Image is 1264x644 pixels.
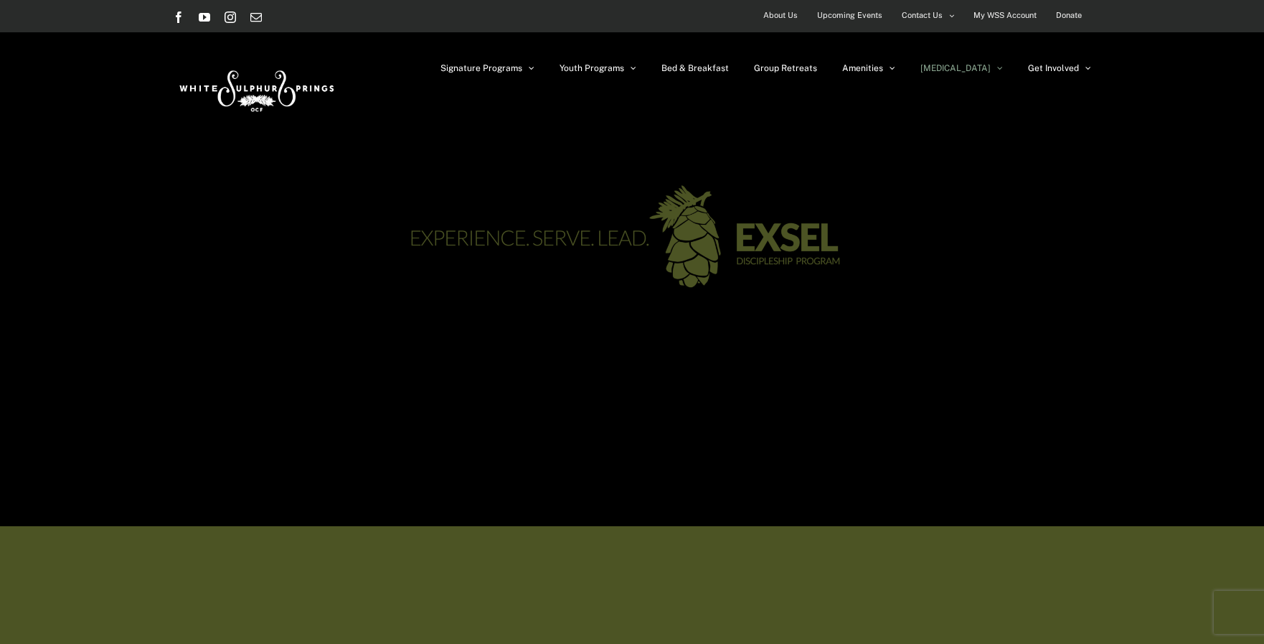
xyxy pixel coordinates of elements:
[1056,5,1082,26] span: Donate
[173,55,338,122] img: White Sulphur Springs Logo
[973,5,1037,26] span: My WSS Account
[440,64,522,73] span: Signature Programs
[763,5,798,26] span: About Us
[199,11,210,23] a: YouTube
[920,64,991,73] span: [MEDICAL_DATA]
[661,64,729,73] span: Bed & Breakfast
[1028,32,1091,104] a: Get Involved
[754,32,817,104] a: Group Retreats
[440,32,1091,104] nav: Main Menu
[560,32,636,104] a: Youth Programs
[173,11,184,23] a: Facebook
[661,32,729,104] a: Bed & Breakfast
[225,11,236,23] a: Instagram
[381,166,883,310] img: exsel-green-logo-03
[560,64,624,73] span: Youth Programs
[417,360,847,619] iframe: YouTube video player 1
[902,5,943,26] span: Contact Us
[817,5,882,26] span: Upcoming Events
[440,32,534,104] a: Signature Programs
[250,11,262,23] a: Email
[1028,64,1079,73] span: Get Involved
[842,32,895,104] a: Amenities
[920,32,1003,104] a: [MEDICAL_DATA]
[754,64,817,73] span: Group Retreats
[842,64,883,73] span: Amenities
